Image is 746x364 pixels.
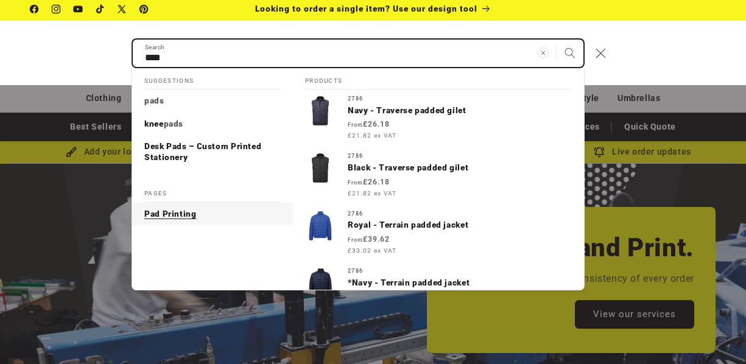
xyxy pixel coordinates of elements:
[164,119,184,128] mark: pads
[132,89,293,113] a: pads
[144,119,164,128] span: knee
[132,113,293,136] a: knee pads
[348,235,390,243] strong: £39.62
[348,153,572,159] div: 2786
[348,189,396,198] span: £21.82 ex VAT
[348,211,572,217] div: 2786
[348,96,572,102] div: 2786
[348,131,396,140] span: £21.82 ex VAT
[305,211,336,241] img: Terrain padded jacket
[348,105,572,116] p: Navy - Traverse padded gilet
[132,203,293,226] a: Pad Printing
[348,268,572,275] div: 2786
[348,120,390,128] strong: £26.18
[537,233,746,364] iframe: Chat Widget
[348,246,396,255] span: £33.02 ex VAT
[348,278,572,289] p: *Navy - Terrain padded jacket
[144,119,183,130] p: knee pads
[144,96,164,107] p: pads
[348,178,390,186] strong: £26.18
[293,89,584,147] a: 2786Navy - Traverse padded gilet From£26.18 £21.82 ex VAT
[530,40,557,66] button: Clear search term
[144,181,281,203] h2: Pages
[557,40,583,66] button: Search
[132,135,293,169] a: Desk Pads – Custom Printed Stationery
[144,68,281,90] h2: Suggestions
[348,122,363,128] span: From
[305,68,572,90] h2: Products
[348,220,572,231] p: Royal - Terrain padded jacket
[587,40,614,66] button: Close
[348,163,572,173] p: Black - Traverse padded gilet
[255,4,477,13] span: Looking to order a single item? Use our design tool
[293,205,584,262] a: 2786Royal - Terrain padded jacket From£39.62 £33.02 ex VAT
[144,141,281,163] p: Desk Pads – Custom Printed Stationery
[293,262,584,319] a: 2786*Navy - Terrain padded jacket From£39.62 £33.02 ex VAT
[305,268,336,298] img: Terrain padded jacket
[305,96,336,126] img: Traverse padded gilet
[348,237,363,243] span: From
[348,180,363,186] span: From
[305,153,336,183] img: Traverse padded gilet
[144,209,197,220] p: Pad Printing
[144,96,164,105] mark: pads
[293,147,584,204] a: 2786Black - Traverse padded gilet From£26.18 £21.82 ex VAT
